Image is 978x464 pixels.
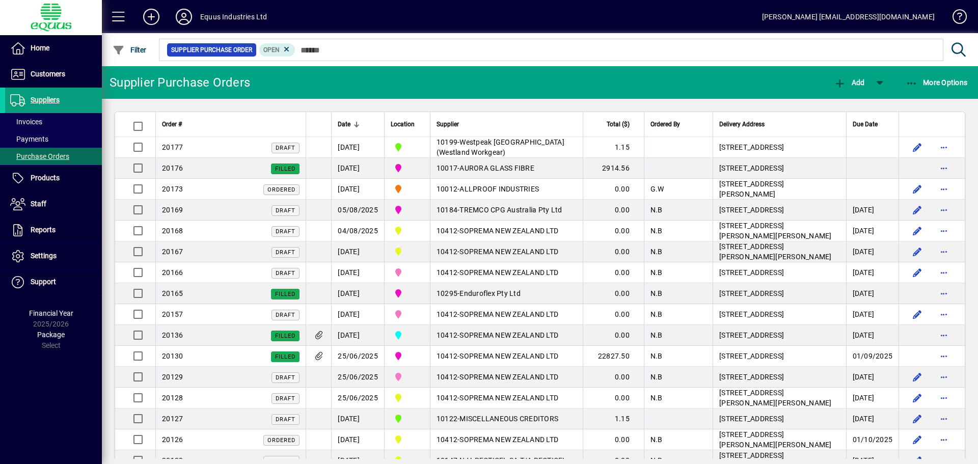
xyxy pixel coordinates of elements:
td: - [430,158,583,179]
span: N.B [650,268,663,277]
span: 10412 [437,435,457,444]
td: [DATE] [331,304,384,325]
span: N.B [650,435,663,444]
span: Filled [275,353,295,360]
td: [STREET_ADDRESS][PERSON_NAME] [713,179,846,200]
td: 0.00 [583,429,644,450]
span: N.B [650,373,663,381]
td: - [430,304,583,325]
button: Filter [110,41,149,59]
span: 10295 [437,289,457,297]
span: Supplier [437,119,459,130]
td: [DATE] [331,429,384,450]
td: [DATE] [846,408,899,429]
mat-chip: Completion Status: Open [259,43,295,57]
span: 4A DSV LOGISTICS - CHCH [391,225,424,237]
a: Reports [5,217,102,243]
td: 1.15 [583,137,644,158]
span: SOPREMA NEW ZEALAND LTD [459,352,558,360]
button: More options [936,243,952,260]
a: Customers [5,62,102,87]
td: 25/06/2025 [331,346,384,367]
a: Invoices [5,113,102,130]
td: - [430,200,583,221]
span: Delivery Address [719,119,765,130]
td: [DATE] [331,408,384,429]
a: Staff [5,192,102,217]
td: [DATE] [331,283,384,304]
span: N.B [650,289,663,297]
span: Reports [31,226,56,234]
button: More options [936,160,952,176]
span: Draft [276,312,295,318]
a: Purchase Orders [5,148,102,165]
td: [STREET_ADDRESS] [713,346,846,367]
button: Edit [909,369,926,385]
span: N.B [650,310,663,318]
td: - [430,325,583,346]
button: Edit [909,431,926,448]
td: - [430,241,583,262]
span: Filled [275,291,295,297]
span: Enduroflex Pty Ltd [459,289,521,297]
span: N.B [650,227,663,235]
td: [STREET_ADDRESS][PERSON_NAME][PERSON_NAME] [713,388,846,408]
span: 10412 [437,394,457,402]
span: Open [263,46,280,53]
button: Edit [909,181,926,197]
span: SOPREMA NEW ZEALAND LTD [459,248,558,256]
button: More options [936,431,952,448]
div: Due Date [853,119,893,130]
span: Draft [276,416,295,423]
span: 10012 [437,185,457,193]
td: [STREET_ADDRESS] [713,408,846,429]
span: 20173 [162,185,183,193]
span: 10412 [437,373,457,381]
div: Date [338,119,378,130]
td: 01/10/2025 [846,429,899,450]
span: 2A AZI''S Global Investments [391,308,424,320]
span: 4S SOUTHERN [391,183,424,195]
span: Purchase Orders [10,152,69,160]
a: Home [5,36,102,61]
div: Order # [162,119,300,130]
td: [STREET_ADDRESS] [713,283,846,304]
td: 0.00 [583,304,644,325]
td: [DATE] [331,137,384,158]
td: 0.00 [583,283,644,304]
span: Draft [276,249,295,256]
div: Ordered By [650,119,707,130]
span: Total ($) [607,119,630,130]
span: 2N NORTHERN [391,287,424,299]
button: More options [936,411,952,427]
button: Edit [909,223,926,239]
span: Home [31,44,49,52]
span: Invoices [10,118,42,126]
span: SOPREMA NEW ZEALAND LTD [459,227,558,235]
span: 2N NORTHERN [391,204,424,216]
td: - [430,283,583,304]
button: Edit [909,411,926,427]
span: 2A AZI''S Global Investments [391,371,424,383]
td: 0.00 [583,388,644,408]
a: Settings [5,243,102,269]
span: 2N NORTHERN [391,350,424,362]
div: [PERSON_NAME] [EMAIL_ADDRESS][DOMAIN_NAME] [762,9,935,25]
span: Products [31,174,60,182]
td: [STREET_ADDRESS] [713,137,846,158]
span: 20136 [162,331,183,339]
button: Edit [909,139,926,155]
span: SOPREMA NEW ZEALAND LTD [459,310,558,318]
span: Due Date [853,119,878,130]
a: Payments [5,130,102,148]
button: More options [936,369,952,385]
div: Equus Industries Ltd [200,9,267,25]
span: 4A DSV LOGISTICS - CHCH [391,245,424,258]
span: 20128 [162,394,183,402]
span: Staff [31,200,46,208]
span: Westpeak [GEOGRAPHIC_DATA] (Westland Workgear) [437,138,564,156]
td: [DATE] [846,221,899,241]
span: 10122 [437,415,457,423]
td: [DATE] [846,283,899,304]
span: 3C CENTRAL [391,329,424,341]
